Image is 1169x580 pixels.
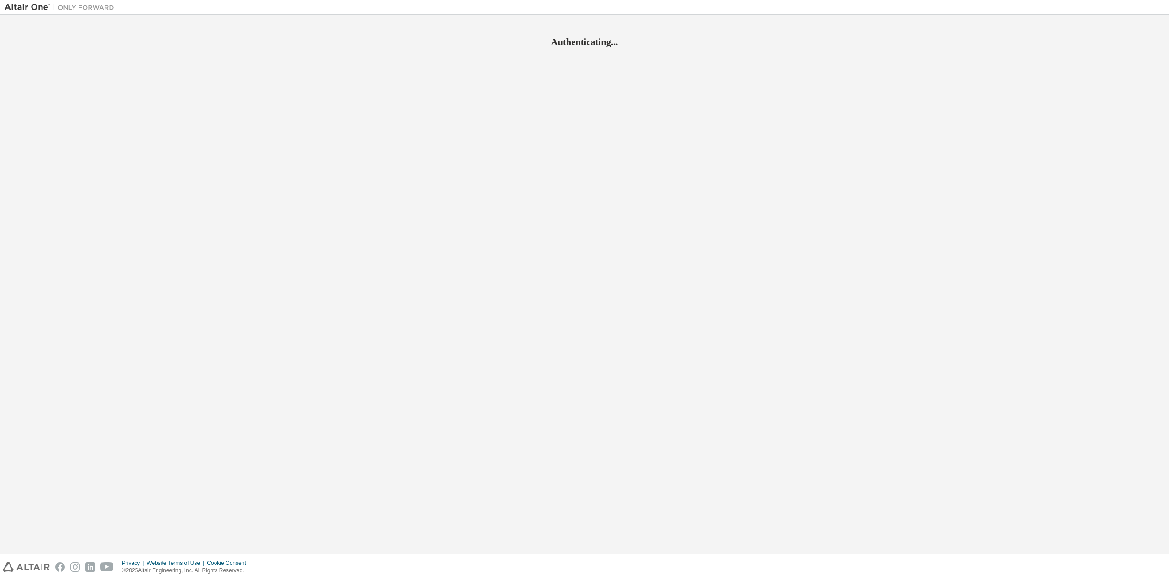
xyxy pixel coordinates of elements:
[3,562,50,572] img: altair_logo.svg
[85,562,95,572] img: linkedin.svg
[55,562,65,572] img: facebook.svg
[5,3,119,12] img: Altair One
[70,562,80,572] img: instagram.svg
[122,559,147,567] div: Privacy
[122,567,252,575] p: © 2025 Altair Engineering, Inc. All Rights Reserved.
[207,559,251,567] div: Cookie Consent
[147,559,207,567] div: Website Terms of Use
[5,36,1164,48] h2: Authenticating...
[100,562,114,572] img: youtube.svg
